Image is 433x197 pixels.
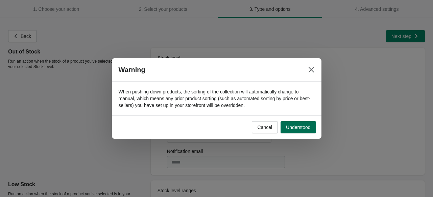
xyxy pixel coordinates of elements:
button: Cancel [252,121,278,133]
button: Understood [281,121,316,133]
h2: Warning [119,66,145,74]
span: Cancel [258,125,272,130]
span: Understood [286,125,310,130]
p: When pushing down products, the sorting of the collection will automatically change to manual, wh... [119,88,315,109]
button: Close [305,64,317,76]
